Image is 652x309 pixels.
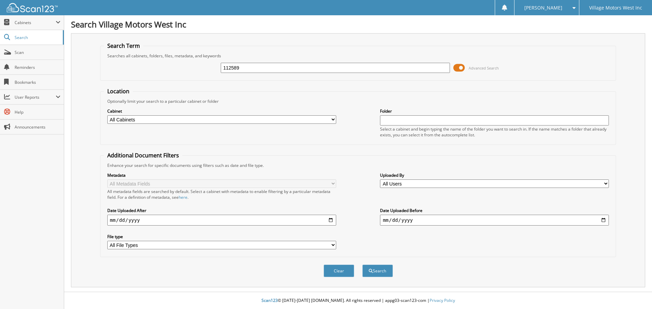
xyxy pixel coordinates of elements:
label: Cabinet [107,108,336,114]
button: Search [362,265,393,277]
span: Cabinets [15,20,56,25]
label: Folder [380,108,609,114]
label: Date Uploaded After [107,208,336,213]
h1: Search Village Motors West Inc [71,19,645,30]
span: [PERSON_NAME] [524,6,562,10]
span: Village Motors West Inc [589,6,642,10]
a: Privacy Policy [430,297,455,303]
span: Search [15,35,59,40]
label: File type [107,234,336,239]
span: Reminders [15,64,60,70]
span: Announcements [15,124,60,130]
input: start [107,215,336,226]
div: © [DATE]-[DATE] [DOMAIN_NAME]. All rights reserved | appg03-scan123-com | [64,292,652,309]
span: Scan [15,50,60,55]
label: Date Uploaded Before [380,208,609,213]
div: Enhance your search for specific documents using filters such as date and file type. [104,162,613,168]
span: Advanced Search [469,65,499,71]
img: scan123-logo-white.svg [7,3,58,12]
div: Select a cabinet and begin typing the name of the folder you want to search in. If the name match... [380,126,609,138]
div: Optionally limit your search to a particular cabinet or folder [104,98,613,104]
a: here [179,194,187,200]
legend: Search Term [104,42,143,50]
label: Uploaded By [380,172,609,178]
label: Metadata [107,172,336,178]
span: Scan123 [261,297,278,303]
span: Bookmarks [15,79,60,85]
div: All metadata fields are searched by default. Select a cabinet with metadata to enable filtering b... [107,189,336,200]
legend: Additional Document Filters [104,152,182,159]
iframe: Chat Widget [618,276,652,309]
span: User Reports [15,94,56,100]
button: Clear [324,265,354,277]
div: Searches all cabinets, folders, files, metadata, and keywords [104,53,613,59]
input: end [380,215,609,226]
span: Help [15,109,60,115]
legend: Location [104,88,133,95]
